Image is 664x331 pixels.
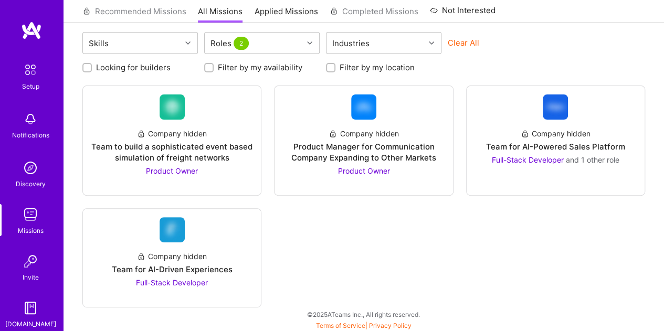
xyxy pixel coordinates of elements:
[160,217,185,242] img: Company Logo
[20,204,41,225] img: teamwork
[146,166,198,175] span: Product Owner
[20,157,41,178] img: discovery
[255,6,318,23] a: Applied Missions
[22,81,39,92] div: Setup
[185,40,191,46] i: icon Chevron
[218,62,302,73] label: Filter by my availability
[137,128,207,139] div: Company hidden
[338,166,389,175] span: Product Owner
[91,141,252,163] div: Team to build a sophisticated event based simulation of freight networks
[430,4,496,23] a: Not Interested
[20,251,41,272] img: Invite
[492,155,564,164] span: Full-Stack Developer
[234,37,249,50] span: 2
[136,278,208,287] span: Full-Stack Developer
[429,40,434,46] i: icon Chevron
[543,94,568,120] img: Company Logo
[21,21,42,40] img: logo
[86,36,111,51] div: Skills
[23,272,39,283] div: Invite
[63,301,664,327] div: © 2025 ATeams Inc., All rights reserved.
[521,128,591,139] div: Company hidden
[208,36,254,51] div: Roles
[96,62,171,73] label: Looking for builders
[351,94,376,120] img: Company Logo
[12,130,49,141] div: Notifications
[329,128,398,139] div: Company hidden
[369,322,412,329] a: Privacy Policy
[316,322,365,329] a: Terms of Service
[448,37,479,48] button: Clear All
[160,94,185,120] img: Company Logo
[5,318,56,329] div: [DOMAIN_NAME]
[16,178,46,189] div: Discovery
[20,297,41,318] img: guide book
[486,141,625,152] div: Team for AI-Powered Sales Platform
[566,155,619,164] span: and 1 other role
[283,141,444,163] div: Product Manager for Communication Company Expanding to Other Markets
[475,94,636,187] a: Company LogoCompany hiddenTeam for AI-Powered Sales PlatformFull-Stack Developer and 1 other role
[91,94,252,187] a: Company LogoCompany hiddenTeam to build a sophisticated event based simulation of freight network...
[112,264,233,275] div: Team for AI-Driven Experiences
[283,94,444,187] a: Company LogoCompany hiddenProduct Manager for Communication Company Expanding to Other MarketsPro...
[330,36,372,51] div: Industries
[18,225,44,236] div: Missions
[307,40,312,46] i: icon Chevron
[340,62,415,73] label: Filter by my location
[316,322,412,329] span: |
[19,59,41,81] img: setup
[198,6,243,23] a: All Missions
[137,251,207,262] div: Company hidden
[20,109,41,130] img: bell
[91,217,252,298] a: Company LogoCompany hiddenTeam for AI-Driven ExperiencesFull-Stack Developer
